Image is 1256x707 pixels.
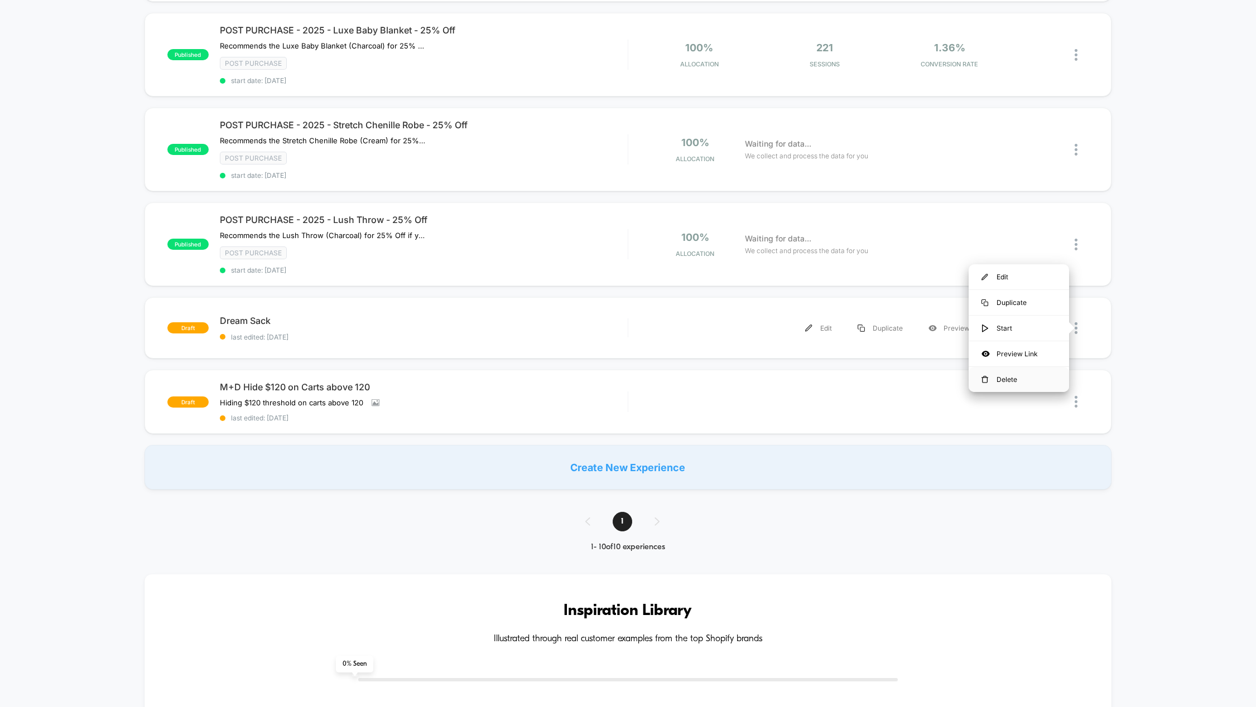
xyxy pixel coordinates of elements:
[220,398,363,407] span: Hiding $120 threshold on carts above 120
[220,214,628,225] span: POST PURCHASE - 2025 - Lush Throw - 25% Off
[220,41,427,50] span: Recommends the Luxe Baby Blanket (Charcoal) for 25% Off if you have any products from the Baby Bl...
[574,543,682,552] div: 1 - 10 of 10 experiences
[745,233,811,245] span: Waiting for data...
[681,231,709,243] span: 100%
[969,290,1069,315] div: Duplicate
[764,60,884,68] span: Sessions
[220,414,628,422] span: last edited: [DATE]
[220,246,287,259] span: Post Purchase
[1075,396,1077,408] img: close
[981,274,988,280] img: menu
[858,325,865,332] img: menu
[676,250,714,258] span: Allocation
[805,325,812,332] img: menu
[178,602,1078,620] h3: Inspiration Library
[680,60,719,68] span: Allocation
[220,171,628,180] span: start date: [DATE]
[167,144,209,155] span: published
[336,656,373,672] span: 0 % Seen
[220,57,287,70] span: Post Purchase
[220,333,628,341] span: last edited: [DATE]
[220,381,628,393] span: M+D Hide $120 on Carts above 120
[745,245,868,256] span: We collect and process the data for you
[220,315,628,326] span: Dream Sack
[745,151,868,161] span: We collect and process the data for you
[934,42,965,54] span: 1.36%
[745,138,811,150] span: Waiting for data...
[167,49,209,60] span: published
[916,316,983,341] div: Preview
[220,76,628,85] span: start date: [DATE]
[220,119,628,130] span: POST PURCHASE - 2025 - Stretch Chenille Robe - 25% Off
[1075,239,1077,250] img: close
[220,152,287,164] span: Post Purchase
[969,316,1069,341] div: Start
[981,299,988,306] img: menu
[178,634,1078,645] h4: Illustrated through real customer examples from the top Shopify brands
[167,396,209,408] span: draft
[685,42,713,54] span: 100%
[681,137,709,148] span: 100%
[890,60,1009,68] span: CONVERSION RATE
[1075,49,1077,61] img: close
[969,367,1069,392] div: Delete
[981,325,988,332] img: menu
[816,42,833,54] span: 221
[845,316,916,341] div: Duplicate
[1075,322,1077,334] img: close
[145,445,1111,490] div: Create New Experience
[1075,144,1077,156] img: close
[220,25,628,36] span: POST PURCHASE - 2025 - Luxe Baby Blanket - 25% Off
[969,341,1069,366] div: Preview Link
[969,264,1069,289] div: Edit
[792,316,845,341] div: Edit
[167,239,209,250] span: published
[220,231,427,240] span: Recommends the Lush Throw (Charcoal) for 25% Off if you have any products from the Throws Collect...
[676,155,714,163] span: Allocation
[613,512,632,531] span: 1
[220,136,427,145] span: Recommends the Stretch Chenille Robe (Cream) for 25% Off if you have any products from the Robes ...
[981,376,988,384] img: menu
[220,266,628,274] span: start date: [DATE]
[167,322,209,333] span: draft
